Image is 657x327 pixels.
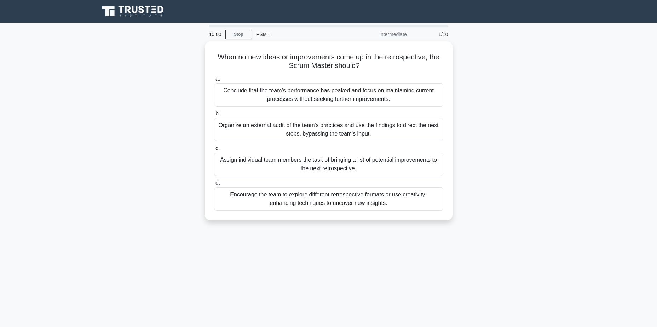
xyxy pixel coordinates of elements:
[213,53,444,70] h5: When no new ideas or improvements come up in the retrospective, the Scrum Master should?
[215,180,220,186] span: d.
[215,76,220,82] span: a.
[215,110,220,116] span: b.
[252,27,349,41] div: PSM I
[225,30,252,39] a: Stop
[214,118,443,141] div: Organize an external audit of the team's practices and use the findings to direct the next steps,...
[349,27,411,41] div: Intermediate
[205,27,225,41] div: 10:00
[214,153,443,176] div: Assign individual team members the task of bringing a list of potential improvements to the next ...
[214,187,443,211] div: Encourage the team to explore different retrospective formats or use creativity-enhancing techniq...
[214,83,443,107] div: Conclude that the team’s performance has peaked and focus on maintaining current processes withou...
[215,145,220,151] span: c.
[411,27,453,41] div: 1/10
